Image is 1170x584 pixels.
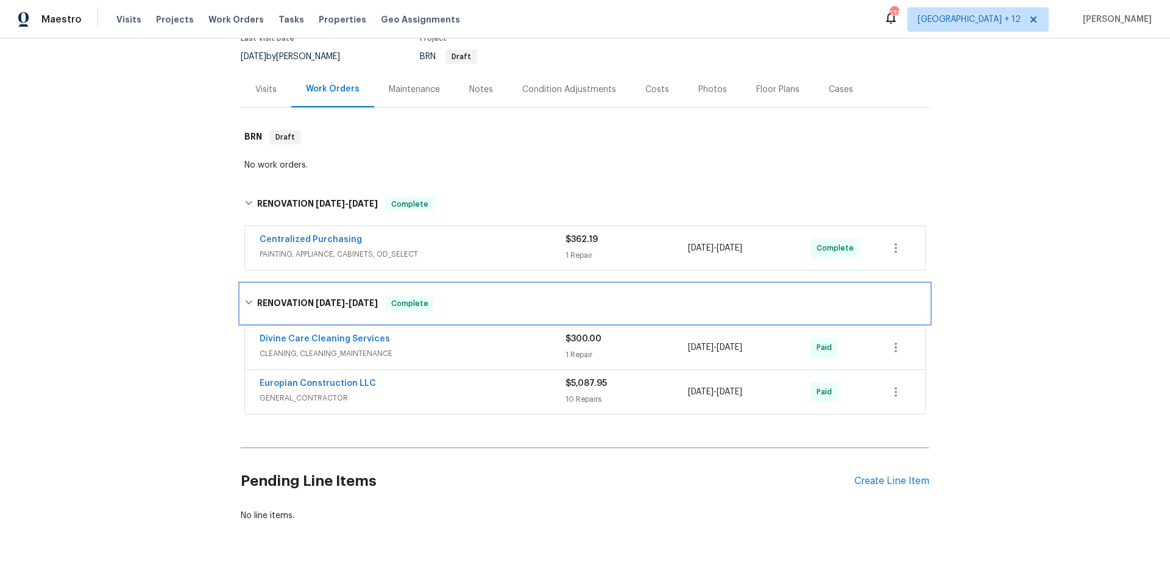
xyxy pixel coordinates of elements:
div: by [PERSON_NAME] [241,49,355,64]
span: Visits [116,13,141,26]
span: $300.00 [565,335,601,343]
div: 1 Repair [565,249,688,262]
span: Projects [156,13,194,26]
span: [DATE] [688,343,714,352]
h2: Pending Line Items [241,453,854,510]
span: - [688,341,742,354]
span: Complete [817,242,859,254]
span: PAINTING, APPLIANCE, CABINETS, OD_SELECT [260,248,565,260]
div: No work orders. [244,159,926,171]
span: [DATE] [349,299,378,307]
span: GENERAL_CONTRACTOR [260,392,565,404]
div: 1 Repair [565,349,688,361]
div: RENOVATION [DATE]-[DATE]Complete [241,284,929,323]
span: [DATE] [316,199,345,208]
div: RENOVATION [DATE]-[DATE]Complete [241,185,929,224]
span: BRN [420,52,477,61]
span: [DATE] [717,388,742,396]
div: BRN Draft [241,118,929,157]
span: Properties [319,13,366,26]
span: Draft [447,53,476,60]
div: Notes [469,84,493,96]
span: [DATE] [717,343,742,352]
span: [DATE] [316,299,345,307]
h6: RENOVATION [257,197,378,212]
span: Paid [817,386,837,398]
h6: BRN [244,130,262,144]
div: No line items. [241,510,929,522]
div: Visits [255,84,277,96]
span: Maestro [41,13,82,26]
span: [DATE] [717,244,742,252]
span: - [316,199,378,208]
a: Centralized Purchasing [260,235,362,244]
span: Paid [817,341,837,354]
span: [GEOGRAPHIC_DATA] + 12 [918,13,1021,26]
div: 10 Repairs [565,393,688,405]
span: - [316,299,378,307]
span: Last Visit Date [241,35,294,42]
div: Condition Adjustments [522,84,616,96]
div: Costs [645,84,669,96]
span: CLEANING, CLEANING_MAINTENANCE [260,347,565,360]
span: [DATE] [688,388,714,396]
span: Complete [386,297,433,310]
span: $5,087.95 [565,379,607,388]
span: Work Orders [208,13,264,26]
span: [DATE] [688,244,714,252]
span: Project [420,35,447,42]
div: Maintenance [389,84,440,96]
div: Floor Plans [756,84,799,96]
span: Tasks [278,15,304,24]
div: Cases [829,84,853,96]
a: Europian Construction LLC [260,379,376,388]
span: Complete [386,198,433,210]
span: - [688,386,742,398]
span: [DATE] [241,52,266,61]
div: Photos [698,84,727,96]
div: Create Line Item [854,475,929,487]
span: [DATE] [349,199,378,208]
span: - [688,242,742,254]
h6: RENOVATION [257,296,378,311]
a: Divine Care Cleaning Services [260,335,390,343]
span: [PERSON_NAME] [1078,13,1152,26]
span: Draft [271,131,300,143]
div: 131 [890,7,898,20]
span: $362.19 [565,235,598,244]
span: Geo Assignments [381,13,460,26]
div: Work Orders [306,83,360,95]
